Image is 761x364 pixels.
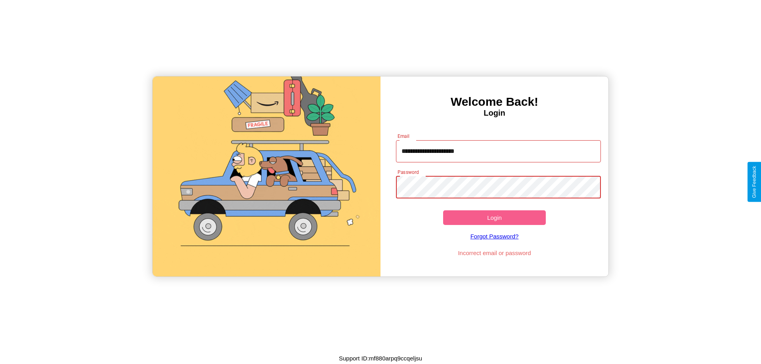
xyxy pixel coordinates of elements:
[398,169,419,175] label: Password
[392,225,597,248] a: Forgot Password?
[339,353,422,364] p: Support ID: mf880arpq9ccqeljsu
[443,210,546,225] button: Login
[380,95,608,109] h3: Welcome Back!
[398,133,410,139] label: Email
[153,76,380,276] img: gif
[751,166,757,198] div: Give Feedback
[380,109,608,118] h4: Login
[392,248,597,258] p: Incorrect email or password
